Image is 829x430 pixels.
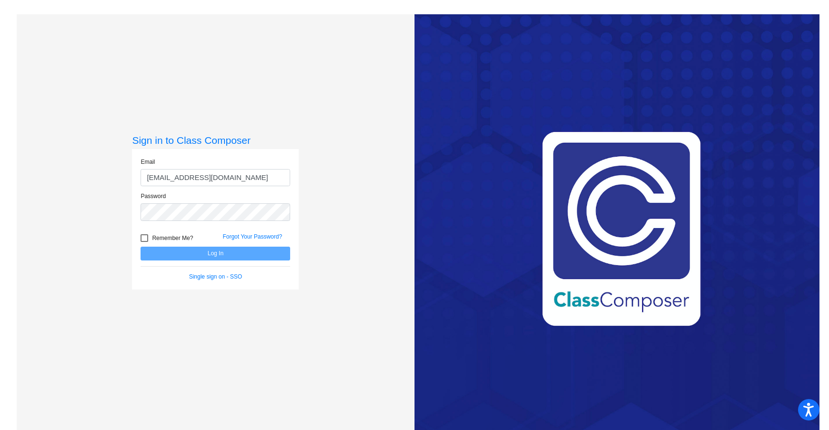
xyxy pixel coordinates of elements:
button: Log In [141,247,290,260]
h3: Sign in to Class Composer [132,134,299,146]
span: Remember Me? [152,232,193,244]
a: Forgot Your Password? [222,233,282,240]
label: Password [141,192,166,200]
label: Email [141,158,155,166]
a: Single sign on - SSO [189,273,242,280]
